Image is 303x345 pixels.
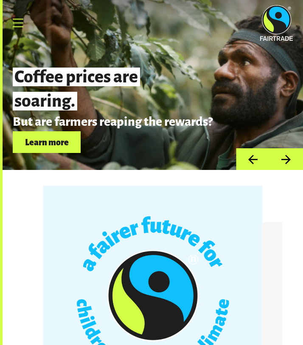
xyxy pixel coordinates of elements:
[8,12,29,34] a: Toggle Menu
[269,148,303,170] button: Next
[260,5,293,41] img: Fairtrade Australia New Zealand logo
[13,131,81,153] a: Learn more
[13,115,297,129] p: But are farmers reaping the rewards?
[236,148,269,170] button: Previous
[13,68,140,110] span: Coffee prices are soaring.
